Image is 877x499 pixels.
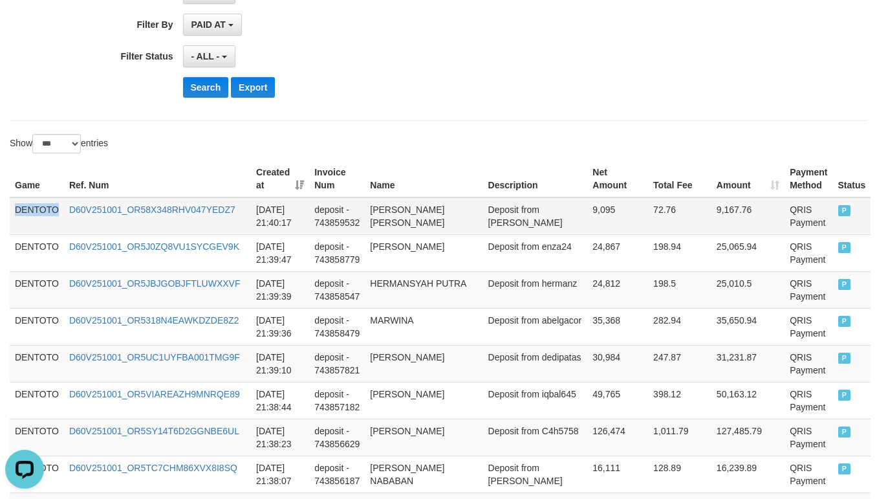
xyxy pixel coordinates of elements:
a: D60V251001_OR58X348RHV047YEDZ7 [69,205,235,215]
span: PAID [838,463,851,474]
td: deposit - 743858547 [309,271,365,308]
td: QRIS Payment [785,308,832,345]
td: Deposit from [PERSON_NAME] [483,456,588,493]
td: QRIS Payment [785,234,832,271]
td: [PERSON_NAME] [365,345,482,382]
td: DENTOTO [10,271,64,308]
td: 30,984 [587,345,648,382]
td: 24,867 [587,234,648,271]
span: PAID [838,316,851,327]
td: Deposit from dedipatas [483,345,588,382]
a: D60V251001_OR5J0ZQ8VU1SYCGEV9K [69,241,239,252]
td: deposit - 743857182 [309,382,365,419]
span: PAID [838,427,851,438]
th: Invoice Num [309,161,365,197]
td: DENTOTO [10,197,64,235]
td: 35,650.94 [711,308,785,345]
td: Deposit from [PERSON_NAME] [483,197,588,235]
td: [DATE] 21:39:36 [251,308,309,345]
td: [PERSON_NAME] [365,382,482,419]
td: 1,011.79 [648,419,711,456]
a: D60V251001_OR5VIAREAZH9MNRQE89 [69,389,240,399]
td: [PERSON_NAME] NABABAN [365,456,482,493]
td: DENTOTO [10,382,64,419]
td: DENTOTO [10,419,64,456]
td: 16,111 [587,456,648,493]
button: PAID AT [183,14,242,36]
td: DENTOTO [10,308,64,345]
td: 282.94 [648,308,711,345]
th: Amount: activate to sort column ascending [711,161,785,197]
span: PAID [838,390,851,401]
td: 9,167.76 [711,197,785,235]
td: Deposit from C4h5758 [483,419,588,456]
a: D60V251001_OR5JBJGOBJFTLUWXXVF [69,278,241,289]
td: DENTOTO [10,234,64,271]
td: deposit - 743856629 [309,419,365,456]
td: 198.5 [648,271,711,308]
td: MARWINA [365,308,482,345]
td: 127,485.79 [711,419,785,456]
td: Deposit from abelgacor [483,308,588,345]
button: - ALL - [183,45,235,67]
td: QRIS Payment [785,271,832,308]
td: [PERSON_NAME] [365,234,482,271]
td: 31,231.87 [711,345,785,382]
span: PAID [838,205,851,216]
a: D60V251001_OR5318N4EAWKDZDE8Z2 [69,315,239,326]
td: [DATE] 21:39:10 [251,345,309,382]
td: [PERSON_NAME] [PERSON_NAME] [365,197,482,235]
th: Game [10,161,64,197]
td: [DATE] 21:40:17 [251,197,309,235]
td: Deposit from iqbal645 [483,382,588,419]
th: Description [483,161,588,197]
td: 72.76 [648,197,711,235]
label: Show entries [10,134,108,153]
td: 9,095 [587,197,648,235]
td: deposit - 743859532 [309,197,365,235]
td: QRIS Payment [785,197,832,235]
td: deposit - 743856187 [309,456,365,493]
th: Payment Method [785,161,832,197]
td: [DATE] 21:39:47 [251,234,309,271]
td: 25,065.94 [711,234,785,271]
button: Export [231,77,275,98]
td: deposit - 743857821 [309,345,365,382]
span: PAID AT [191,19,226,30]
a: D60V251001_OR5UC1UYFBA001TMG9F [69,352,240,362]
td: 126,474 [587,419,648,456]
td: [DATE] 21:38:44 [251,382,309,419]
th: Name [365,161,482,197]
td: QRIS Payment [785,345,832,382]
td: 24,812 [587,271,648,308]
th: Created at: activate to sort column ascending [251,161,309,197]
button: Open LiveChat chat widget [5,5,44,44]
button: Search [183,77,229,98]
td: Deposit from enza24 [483,234,588,271]
td: QRIS Payment [785,419,832,456]
a: D60V251001_OR5TC7CHM86XVX8I8SQ [69,463,237,473]
td: 247.87 [648,345,711,382]
td: 16,239.89 [711,456,785,493]
td: 198.94 [648,234,711,271]
a: D60V251001_OR5SY14T6D2GGNBE6UL [69,426,239,436]
td: Deposit from hermanz [483,271,588,308]
span: - ALL - [191,51,220,61]
td: 35,368 [587,308,648,345]
td: [DATE] 21:39:39 [251,271,309,308]
span: PAID [838,353,851,364]
th: Ref. Num [64,161,251,197]
td: QRIS Payment [785,382,832,419]
td: HERMANSYAH PUTRA [365,271,482,308]
td: 398.12 [648,382,711,419]
td: deposit - 743858779 [309,234,365,271]
th: Status [833,161,871,197]
td: [PERSON_NAME] [365,419,482,456]
td: DENTOTO [10,345,64,382]
th: Total Fee [648,161,711,197]
td: deposit - 743858479 [309,308,365,345]
span: PAID [838,242,851,253]
td: 128.89 [648,456,711,493]
span: PAID [838,279,851,290]
td: 50,163.12 [711,382,785,419]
